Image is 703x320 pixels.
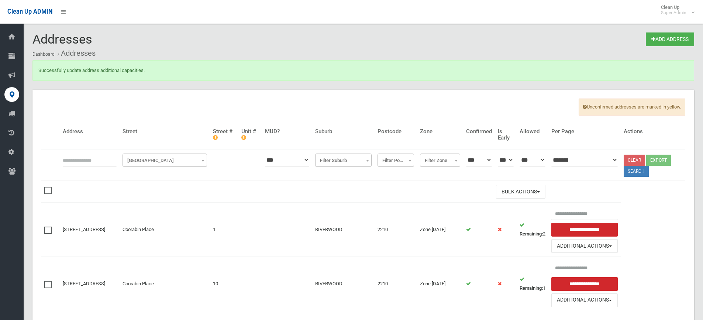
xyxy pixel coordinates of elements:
td: 2210 [375,203,417,257]
h4: Street [123,128,207,135]
button: Search [624,166,649,177]
a: Dashboard [32,52,55,57]
a: Clear [624,155,645,166]
span: Filter Street [124,155,205,166]
h4: Zone [420,128,460,135]
h4: Postcode [378,128,414,135]
button: Additional Actions [551,239,618,253]
td: RIVERWOOD [312,257,375,311]
h4: Suburb [315,128,372,135]
li: Addresses [56,47,96,60]
td: 1 [210,203,238,257]
button: Additional Actions [551,293,618,307]
span: Filter Suburb [317,155,370,166]
button: Bulk Actions [496,185,545,199]
h4: Unit # [241,128,259,141]
span: Unconfirmed addresses are marked in yellow. [579,99,685,116]
a: Add Address [646,32,694,46]
td: 2210 [375,257,417,311]
td: Coorabin Place [120,203,210,257]
span: Filter Postcode [378,154,414,167]
h4: Address [63,128,117,135]
span: Filter Zone [420,154,460,167]
td: 1 [517,257,548,311]
span: Filter Zone [422,155,458,166]
span: Filter Postcode [379,155,412,166]
h4: Per Page [551,128,618,135]
span: Filter Street [123,154,207,167]
span: Filter Suburb [315,154,372,167]
h4: Is Early [498,128,514,141]
strong: Remaining: [520,231,543,237]
span: Clean Up [657,4,694,16]
td: Coorabin Place [120,257,210,311]
h4: Street # [213,128,235,141]
a: [STREET_ADDRESS] [63,281,105,286]
td: RIVERWOOD [312,203,375,257]
span: Addresses [32,32,92,47]
strong: Remaining: [520,285,543,291]
td: Zone [DATE] [417,203,463,257]
span: Clean Up ADMIN [7,8,52,15]
h4: Allowed [520,128,545,135]
td: 2 [517,203,548,257]
button: Export [646,155,671,166]
a: [STREET_ADDRESS] [63,227,105,232]
td: Zone [DATE] [417,257,463,311]
h4: MUD? [265,128,309,135]
td: 10 [210,257,238,311]
div: Successfully update address additional capacities. [32,60,694,81]
h4: Actions [624,128,683,135]
small: Super Admin [661,10,686,16]
h4: Confirmed [466,128,492,135]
